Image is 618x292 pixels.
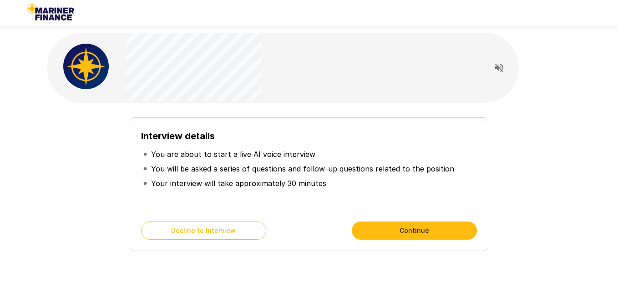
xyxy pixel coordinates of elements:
[63,44,109,89] img: mariner_avatar.png
[141,131,215,141] b: Interview details
[151,149,315,160] p: You are about to start a live AI voice interview
[352,222,477,240] button: Continue
[141,222,266,240] button: Decline to Interview
[151,178,326,189] p: Your interview will take approximately 30 minutes
[490,59,508,77] button: Read questions aloud
[151,163,454,174] p: You will be asked a series of questions and follow-up questions related to the position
